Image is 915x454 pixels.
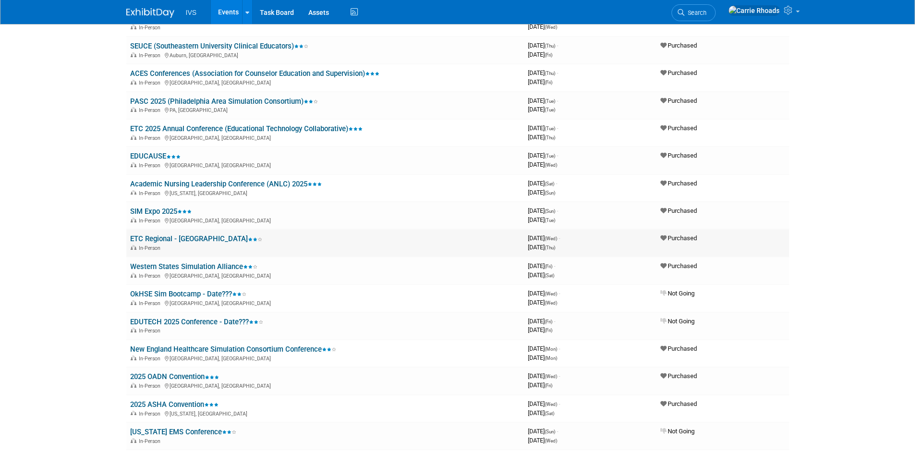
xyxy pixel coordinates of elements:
[130,51,520,59] div: Auburn, [GEOGRAPHIC_DATA]
[528,180,557,187] span: [DATE]
[528,372,560,380] span: [DATE]
[131,273,136,278] img: In-Person Event
[660,290,695,297] span: Not Going
[131,25,136,29] img: In-Person Event
[528,207,558,214] span: [DATE]
[528,134,555,141] span: [DATE]
[528,42,558,49] span: [DATE]
[556,180,557,187] span: -
[139,273,163,279] span: In-Person
[130,409,520,417] div: [US_STATE], [GEOGRAPHIC_DATA]
[139,107,163,113] span: In-Person
[528,69,558,76] span: [DATE]
[131,438,136,443] img: In-Person Event
[660,69,697,76] span: Purchased
[528,23,557,30] span: [DATE]
[545,300,557,306] span: (Wed)
[131,190,136,195] img: In-Person Event
[557,152,558,159] span: -
[130,161,520,169] div: [GEOGRAPHIC_DATA], [GEOGRAPHIC_DATA]
[528,152,558,159] span: [DATE]
[139,218,163,224] span: In-Person
[545,218,555,223] span: (Tue)
[545,209,555,214] span: (Sun)
[554,318,555,325] span: -
[528,189,555,196] span: [DATE]
[528,262,555,270] span: [DATE]
[131,52,136,57] img: In-Person Event
[545,402,557,407] span: (Wed)
[557,42,558,49] span: -
[545,346,557,352] span: (Mon)
[130,400,219,409] a: 2025 ASHA Convention
[545,126,555,131] span: (Tue)
[139,25,163,31] span: In-Person
[528,299,557,306] span: [DATE]
[545,411,554,416] span: (Sat)
[130,124,363,133] a: ETC 2025 Annual Conference (Educational Technology Collaborative)
[545,52,552,58] span: (Fri)
[130,318,263,326] a: EDUTECH 2025 Conference - Date???
[660,124,697,132] span: Purchased
[130,69,379,78] a: ACES Conferences (Association for Counselor Education and Supervision)
[528,78,552,86] span: [DATE]
[130,262,257,271] a: Western States Simulation Alliance
[131,218,136,222] img: In-Person Event
[545,153,555,159] span: (Tue)
[528,345,560,352] span: [DATE]
[559,372,560,380] span: -
[131,107,136,112] img: In-Person Event
[130,78,520,86] div: [GEOGRAPHIC_DATA], [GEOGRAPHIC_DATA]
[139,300,163,307] span: In-Person
[545,264,552,269] span: (Fri)
[545,273,554,278] span: (Sat)
[130,234,262,243] a: ETC Regional - [GEOGRAPHIC_DATA]
[545,135,555,140] span: (Thu)
[528,437,557,444] span: [DATE]
[131,80,136,85] img: In-Person Event
[130,290,246,298] a: OkHSE Sim Bootcamp - Date???
[528,428,558,435] span: [DATE]
[557,69,558,76] span: -
[131,356,136,360] img: In-Person Event
[130,207,192,216] a: SIM Expo 2025
[528,381,552,389] span: [DATE]
[139,52,163,59] span: In-Person
[545,162,557,168] span: (Wed)
[557,97,558,104] span: -
[186,9,197,16] span: IVS
[557,207,558,214] span: -
[545,383,552,388] span: (Fri)
[139,438,163,444] span: In-Person
[130,271,520,279] div: [GEOGRAPHIC_DATA], [GEOGRAPHIC_DATA]
[545,319,552,324] span: (Fri)
[545,107,555,112] span: (Tue)
[528,106,555,113] span: [DATE]
[139,328,163,334] span: In-Person
[130,216,520,224] div: [GEOGRAPHIC_DATA], [GEOGRAPHIC_DATA]
[545,98,555,104] span: (Tue)
[660,372,697,380] span: Purchased
[139,190,163,196] span: In-Person
[545,43,555,49] span: (Thu)
[545,71,555,76] span: (Thu)
[557,428,558,435] span: -
[139,356,163,362] span: In-Person
[660,234,697,242] span: Purchased
[660,180,697,187] span: Purchased
[545,374,557,379] span: (Wed)
[671,4,716,21] a: Search
[139,80,163,86] span: In-Person
[131,383,136,388] img: In-Person Event
[130,189,520,196] div: [US_STATE], [GEOGRAPHIC_DATA]
[660,428,695,435] span: Not Going
[130,345,336,354] a: New England Healthcare Simulation Consortium Conference
[660,42,697,49] span: Purchased
[130,152,181,160] a: EDUCAUSE
[528,124,558,132] span: [DATE]
[126,8,174,18] img: ExhibitDay
[660,207,697,214] span: Purchased
[684,9,707,16] span: Search
[528,244,555,251] span: [DATE]
[559,234,560,242] span: -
